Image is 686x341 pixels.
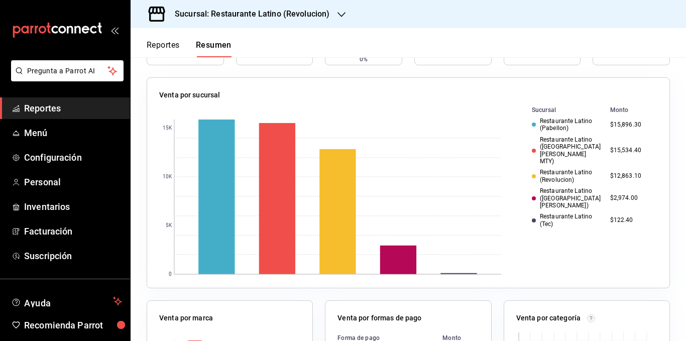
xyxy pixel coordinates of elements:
[606,211,657,230] td: $122.40
[24,249,122,263] span: Suscripción
[532,213,602,228] div: Restaurante Latino (Tec)
[606,185,657,211] td: $2,974.00
[147,40,232,57] div: navigation tabs
[516,104,606,116] th: Sucursal
[24,151,122,164] span: Configuración
[24,295,109,307] span: Ayuda
[532,118,602,132] div: Restaurante Latino (Pabellon)
[24,101,122,115] span: Reportes
[360,55,368,64] span: 0%
[532,187,602,209] div: Restaurante Latino ([GEOGRAPHIC_DATA][PERSON_NAME])
[532,169,602,183] div: Restaurante Latino (Revolucion)
[169,272,172,277] text: 0
[196,40,232,57] button: Resumen
[516,313,581,323] p: Venta por categoría
[7,73,124,83] a: Pregunta a Parrot AI
[27,66,108,76] span: Pregunta a Parrot AI
[159,90,220,100] p: Venta por sucursal
[606,167,657,185] td: $12,863.10
[24,224,122,238] span: Facturación
[163,174,172,180] text: 10K
[24,200,122,213] span: Inventarios
[532,136,602,165] div: Restaurante Latino ([GEOGRAPHIC_DATA][PERSON_NAME] MTY)
[11,60,124,81] button: Pregunta a Parrot AI
[606,104,657,116] th: Monto
[147,40,180,57] button: Reportes
[167,8,329,20] h3: Sucursal: Restaurante Latino (Revolucion)
[163,126,172,131] text: 15K
[166,223,172,229] text: 5K
[606,134,657,167] td: $15,534.40
[24,126,122,140] span: Menú
[159,313,213,323] p: Venta por marca
[24,175,122,189] span: Personal
[110,26,119,34] button: open_drawer_menu
[606,116,657,134] td: $15,896.30
[337,313,421,323] p: Venta por formas de pago
[24,318,122,332] span: Recomienda Parrot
